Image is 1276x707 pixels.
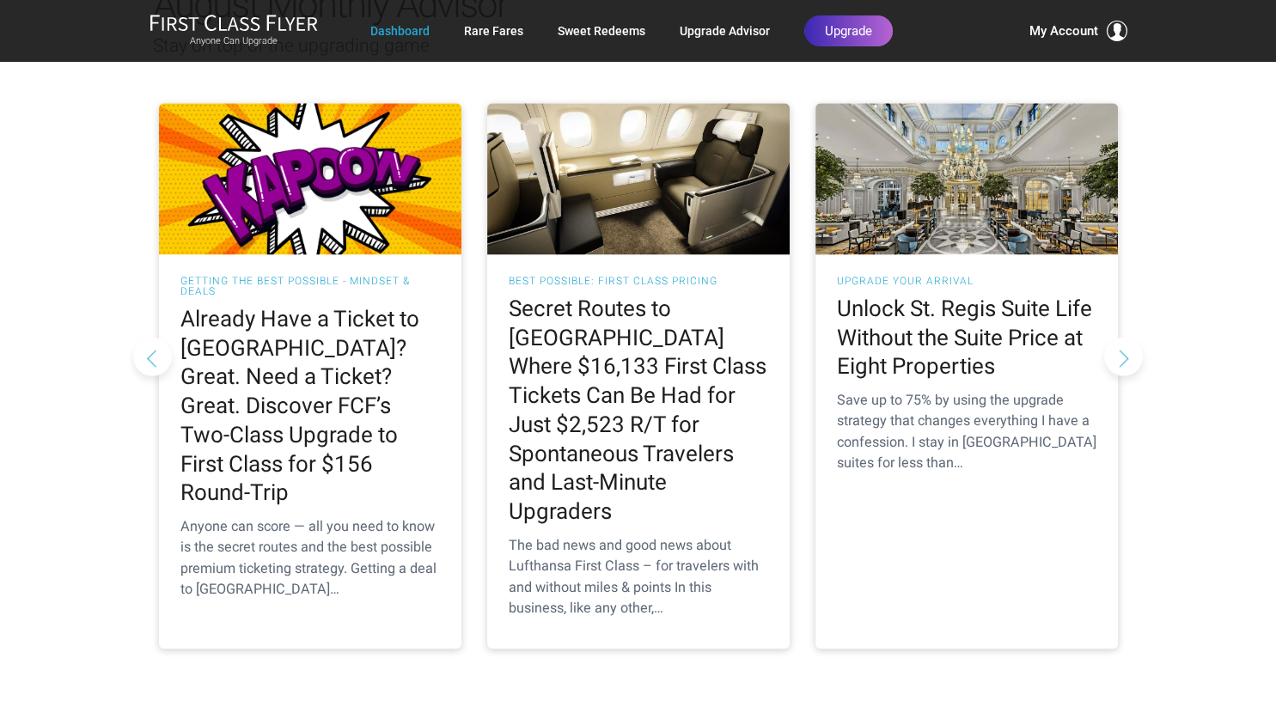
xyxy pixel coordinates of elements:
a: Rare Fares [464,15,523,46]
div: Save up to 75% by using the upgrade strategy that changes everything I have a confession. I stay ... [837,390,1096,473]
a: Best Possible: First Class Pricing Secret Routes to [GEOGRAPHIC_DATA] Where $16,133 First Class T... [487,103,790,649]
button: Next slide [1104,337,1143,375]
a: First Class FlyerAnyone Can Upgrade [150,14,318,48]
h3: Best Possible: First Class Pricing [509,276,768,286]
span: My Account [1029,21,1098,41]
div: Anyone can score — all you need to know is the secret routes and the best possible premium ticket... [180,516,440,600]
h3: Upgrade Your Arrival [837,276,1096,286]
img: First Class Flyer [150,14,318,32]
a: Upgrade [804,15,893,46]
a: Sweet Redeems [558,15,645,46]
h3: Getting the Best Possible - Mindset & Deals [180,276,440,296]
h2: Already Have a Ticket to [GEOGRAPHIC_DATA]? Great. Need a Ticket? Great. Discover FCF’s Two-Class... [180,305,440,508]
div: The bad news and good news about Lufthansa First Class – for travelers with and without miles & p... [509,535,768,619]
a: Upgrade Advisor [680,15,770,46]
a: Dashboard [370,15,430,46]
a: Getting the Best Possible - Mindset & Deals Already Have a Ticket to [GEOGRAPHIC_DATA]? Great. Ne... [159,103,461,649]
h2: Unlock St. Regis Suite Life Without the Suite Price at Eight Properties [837,295,1096,381]
small: Anyone Can Upgrade [150,35,318,47]
button: My Account [1029,21,1127,41]
h2: Secret Routes to [GEOGRAPHIC_DATA] Where $16,133 First Class Tickets Can Be Had for Just $2,523 R... [509,295,768,527]
button: Previous slide [133,337,172,375]
a: Upgrade Your Arrival Unlock St. Regis Suite Life Without the Suite Price at Eight Properties Save... [815,103,1118,649]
